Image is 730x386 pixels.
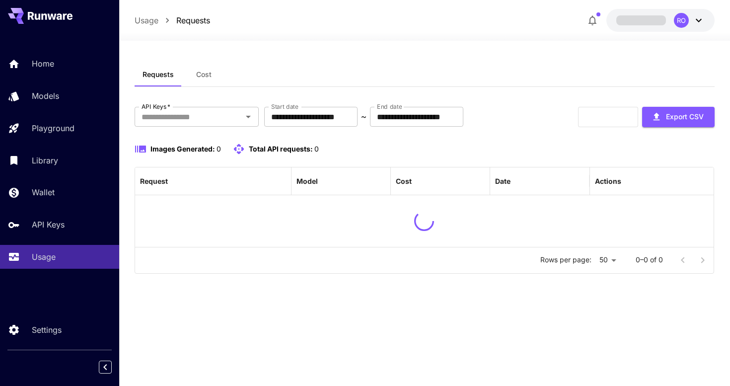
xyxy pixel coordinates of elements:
[32,90,59,102] p: Models
[135,14,158,26] a: Usage
[150,145,215,153] span: Images Generated:
[642,107,715,127] button: Export CSV
[249,145,313,153] span: Total API requests:
[196,70,212,79] span: Cost
[32,58,54,70] p: Home
[140,177,168,185] div: Request
[99,361,112,374] button: Collapse sidebar
[396,177,412,185] div: Cost
[495,177,511,185] div: Date
[674,13,689,28] div: RO
[143,70,174,79] span: Requests
[595,253,620,267] div: 50
[32,251,56,263] p: Usage
[241,110,255,124] button: Open
[540,255,591,265] p: Rows per page:
[636,255,663,265] p: 0–0 of 0
[106,358,119,376] div: Collapse sidebar
[361,111,366,123] p: ~
[377,102,402,111] label: End date
[32,219,65,231] p: API Keys
[176,14,210,26] a: Requests
[314,145,319,153] span: 0
[32,154,58,166] p: Library
[142,102,170,111] label: API Keys
[32,186,55,198] p: Wallet
[32,122,74,134] p: Playground
[296,177,318,185] div: Model
[606,9,715,32] button: RO
[271,102,298,111] label: Start date
[595,177,621,185] div: Actions
[135,14,210,26] nav: breadcrumb
[32,324,62,336] p: Settings
[217,145,221,153] span: 0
